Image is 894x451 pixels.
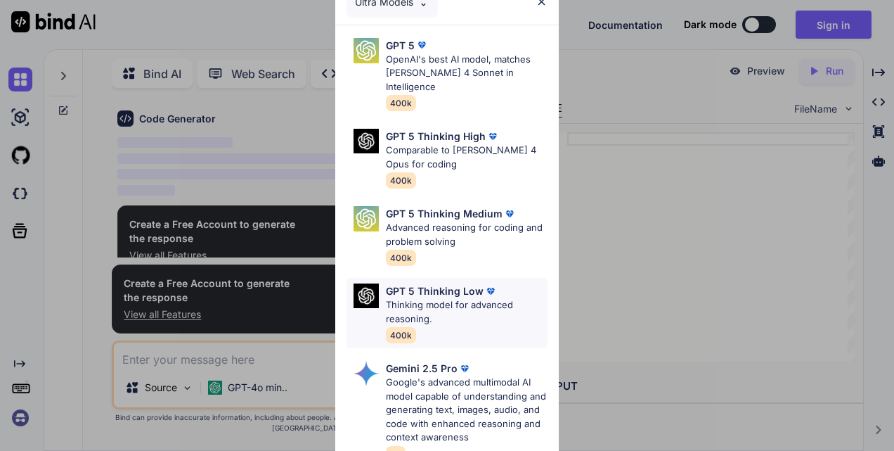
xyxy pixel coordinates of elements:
[354,206,379,231] img: Pick Models
[354,129,379,153] img: Pick Models
[386,129,486,144] p: GPT 5 Thinking High
[354,284,379,308] img: Pick Models
[354,38,379,63] img: Pick Models
[354,361,379,386] img: Pick Models
[386,327,416,343] span: 400k
[386,53,548,94] p: OpenAI's best AI model, matches [PERSON_NAME] 4 Sonnet in Intelligence
[486,129,500,144] img: premium
[386,250,416,266] span: 400k
[386,376,548,445] p: Google's advanced multimodal AI model capable of understanding and generating text, images, audio...
[386,361,458,376] p: Gemini 2.5 Pro
[386,95,416,111] span: 400k
[386,221,548,248] p: Advanced reasoning for coding and problem solving
[458,362,472,376] img: premium
[386,172,416,189] span: 400k
[415,38,429,52] img: premium
[386,38,415,53] p: GPT 5
[386,144,548,171] p: Comparable to [PERSON_NAME] 4 Opus for coding
[484,284,498,298] img: premium
[386,206,503,221] p: GPT 5 Thinking Medium
[503,207,517,221] img: premium
[386,298,548,326] p: Thinking model for advanced reasoning.
[386,284,484,298] p: GPT 5 Thinking Low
